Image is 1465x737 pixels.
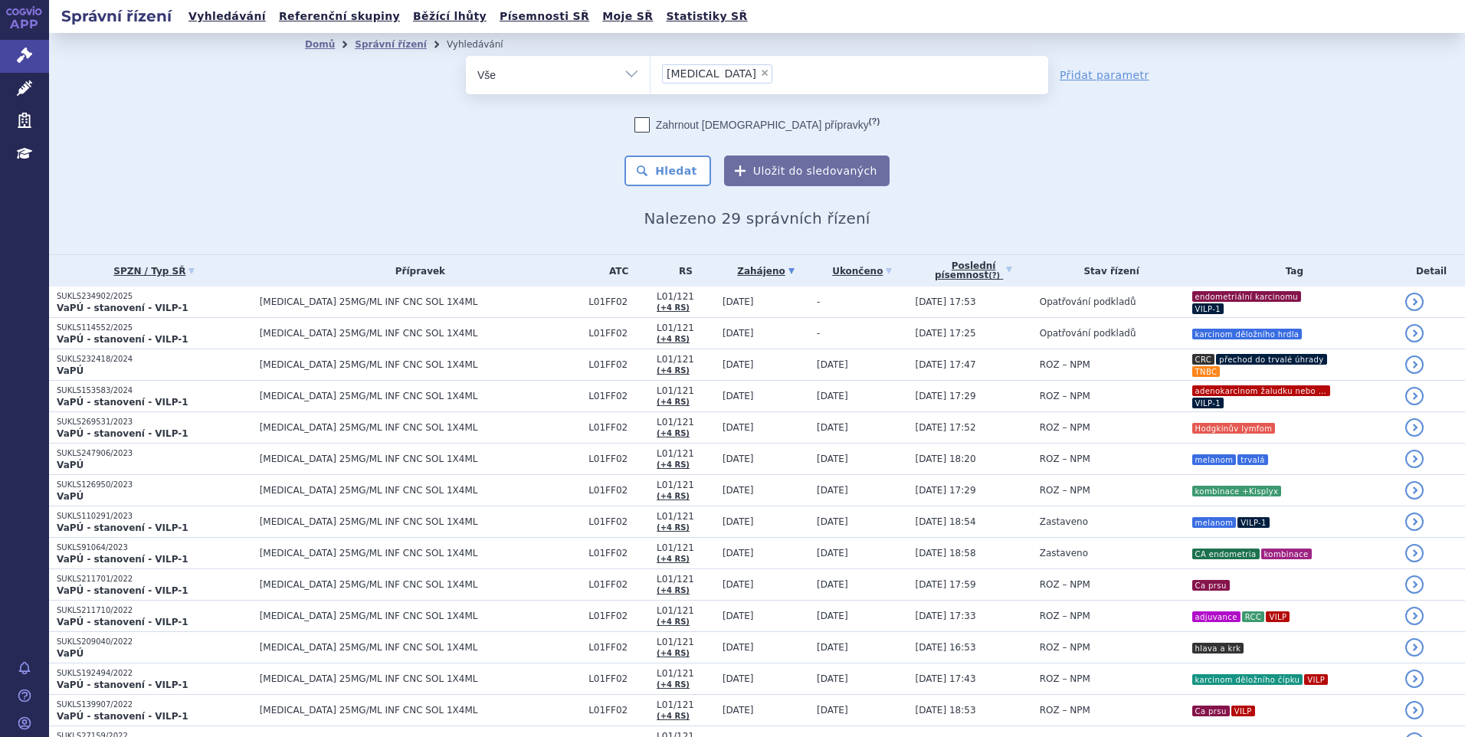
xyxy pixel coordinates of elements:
[57,554,188,565] strong: VaPÚ - stanovení - VILP-1
[1192,611,1240,622] i: adjuvance
[657,637,715,647] span: L01/121
[305,39,335,50] a: Domů
[657,460,690,469] a: (+4 RS)
[57,668,252,679] p: SUKLS192494/2022
[657,617,690,626] a: (+4 RS)
[355,39,427,50] a: Správní řízení
[408,6,491,27] a: Běžící lhůty
[1032,255,1184,287] th: Stav řízení
[588,673,649,684] span: L01FF02
[57,354,252,365] p: SUKLS232418/2024
[57,617,188,627] strong: VaPÚ - stanovení - VILP-1
[1261,549,1312,559] i: kombinace
[1040,454,1090,464] span: ROZ – NPM
[1040,642,1090,653] span: ROZ – NPM
[723,454,754,464] span: [DATE]
[1405,544,1424,562] a: detail
[657,680,690,689] a: (+4 RS)
[57,460,84,470] strong: VaPÚ
[1242,611,1265,622] i: RCC
[588,611,649,621] span: L01FF02
[916,642,976,653] span: [DATE] 16:53
[57,417,252,427] p: SUKLS269531/2023
[723,579,754,590] span: [DATE]
[657,335,690,343] a: (+4 RS)
[916,454,976,464] span: [DATE] 18:20
[1192,454,1237,465] i: melanom
[588,454,649,464] span: L01FF02
[916,391,976,401] span: [DATE] 17:29
[817,485,848,496] span: [DATE]
[57,397,188,408] strong: VaPÚ - stanovení - VILP-1
[1040,485,1090,496] span: ROZ – NPM
[581,255,649,287] th: ATC
[588,296,649,307] span: L01FF02
[1040,328,1136,339] span: Opatřování podkladů
[588,548,649,558] span: L01FF02
[57,522,188,533] strong: VaPÚ - stanovení - VILP-1
[817,579,848,590] span: [DATE]
[1192,398,1224,408] i: VILP-1
[1405,387,1424,405] a: detail
[817,328,820,339] span: -
[1192,517,1237,528] i: melanom
[1040,673,1090,684] span: ROZ – NPM
[657,385,715,396] span: L01/121
[1192,580,1230,591] i: Ca prsu
[644,209,870,228] span: Nalezeno 29 správních řízení
[1192,423,1276,434] i: Hodgkinův lymfom
[916,359,976,370] span: [DATE] 17:47
[57,585,188,596] strong: VaPÚ - stanovení - VILP-1
[724,156,890,186] button: Uložit do sledovaných
[723,260,809,282] a: Zahájeno
[723,296,754,307] span: [DATE]
[260,611,582,621] span: [MEDICAL_DATA] 25MG/ML INF CNC SOL 1X4ML
[1405,418,1424,437] a: detail
[916,422,976,433] span: [DATE] 17:52
[1192,706,1230,716] i: Ca prsu
[1192,486,1282,496] i: kombinace +Kisplyx
[817,454,848,464] span: [DATE]
[657,668,715,679] span: L01/121
[57,491,84,502] strong: VaPÚ
[260,642,582,653] span: [MEDICAL_DATA] 25MG/ML INF CNC SOL 1X4ML
[57,323,252,333] p: SUKLS114552/2025
[260,422,582,433] span: [MEDICAL_DATA] 25MG/ML INF CNC SOL 1X4ML
[588,328,649,339] span: L01FF02
[817,673,848,684] span: [DATE]
[1405,701,1424,719] a: detail
[760,68,769,77] span: ×
[916,516,976,527] span: [DATE] 18:54
[1192,643,1244,653] i: hlava a krk
[657,398,690,406] a: (+4 RS)
[723,642,754,653] span: [DATE]
[57,711,188,722] strong: VaPÚ - stanovení - VILP-1
[1040,391,1090,401] span: ROZ – NPM
[723,359,754,370] span: [DATE]
[1405,450,1424,468] a: detail
[588,359,649,370] span: L01FF02
[588,579,649,590] span: L01FF02
[1216,354,1327,365] i: přechod do trvalé úhrady
[817,422,848,433] span: [DATE]
[260,296,582,307] span: [MEDICAL_DATA] 25MG/ML INF CNC SOL 1X4ML
[1405,324,1424,342] a: detail
[817,260,908,282] a: Ukončeno
[916,611,976,621] span: [DATE] 17:33
[657,555,690,563] a: (+4 RS)
[1040,579,1090,590] span: ROZ – NPM
[1040,422,1090,433] span: ROZ – NPM
[57,605,252,616] p: SUKLS211710/2022
[1304,674,1328,685] i: VILP
[1266,611,1290,622] i: VILP
[667,68,756,79] span: [MEDICAL_DATA]
[1405,670,1424,688] a: detail
[57,334,188,345] strong: VaPÚ - stanovení - VILP-1
[657,303,690,312] a: (+4 RS)
[1040,359,1090,370] span: ROZ – NPM
[657,291,715,302] span: L01/121
[1405,575,1424,594] a: detail
[57,480,252,490] p: SUKLS126950/2023
[916,673,976,684] span: [DATE] 17:43
[1237,517,1270,528] i: VILP-1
